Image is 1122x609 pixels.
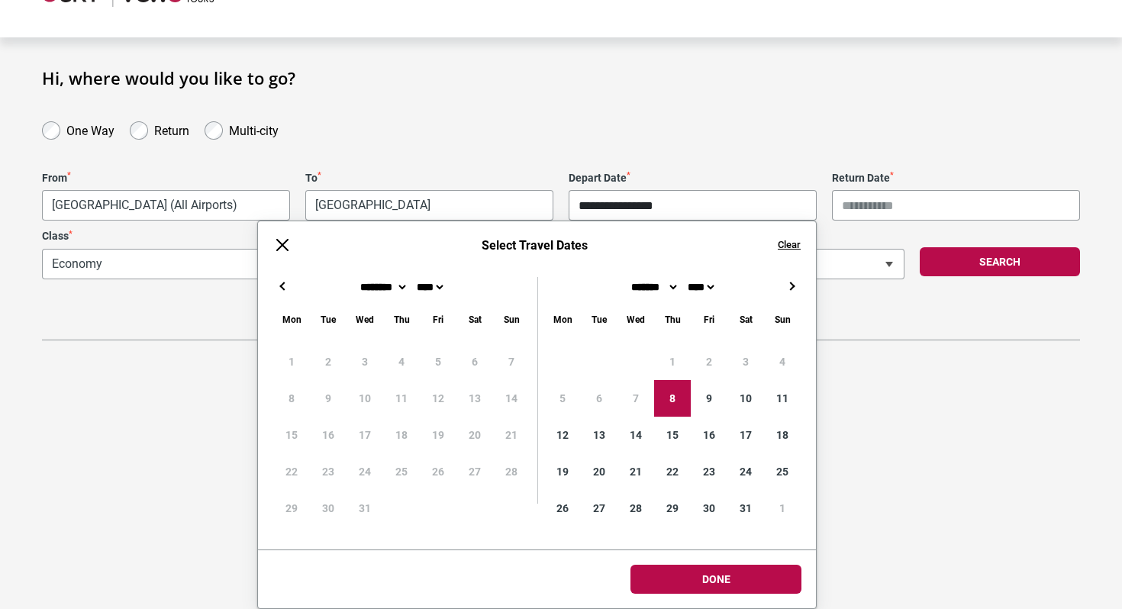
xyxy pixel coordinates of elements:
div: Thursday [654,311,691,328]
span: Melbourne, Australia [42,190,290,221]
div: 11 [764,380,801,417]
div: 1 [764,490,801,527]
div: 28 [617,490,654,527]
label: To [305,172,553,185]
div: 23 [691,453,727,490]
div: Tuesday [581,311,617,328]
div: 22 [654,453,691,490]
div: 14 [617,417,654,453]
div: Thursday [383,311,420,328]
div: Monday [273,311,310,328]
button: ← [273,277,292,295]
label: Return [154,120,189,138]
div: 25 [764,453,801,490]
div: 17 [727,417,764,453]
div: Wednesday [347,311,383,328]
div: 8 [654,380,691,417]
div: 10 [727,380,764,417]
label: One Way [66,120,114,138]
label: Class [42,230,466,243]
div: 19 [544,453,581,490]
div: Wednesday [617,311,654,328]
div: 30 [691,490,727,527]
label: Return Date [832,172,1080,185]
div: Tuesday [310,311,347,328]
label: Multi-city [229,120,279,138]
span: Zurich, Switzerland [306,191,553,220]
div: 15 [654,417,691,453]
div: 21 [617,453,654,490]
div: 31 [727,490,764,527]
div: Monday [544,311,581,328]
div: Sunday [493,311,530,328]
span: Economy [42,249,466,279]
span: Economy [43,250,465,279]
div: 29 [654,490,691,527]
h6: Select Travel Dates [307,238,763,253]
div: Sunday [764,311,801,328]
div: 27 [581,490,617,527]
div: 24 [727,453,764,490]
button: Done [630,565,801,594]
button: → [782,277,801,295]
span: Melbourne, Australia [43,191,289,220]
div: Saturday [727,311,764,328]
button: Clear [778,238,801,252]
div: 16 [691,417,727,453]
button: Search [920,247,1080,276]
span: Zurich, Switzerland [305,190,553,221]
div: 26 [544,490,581,527]
div: Friday [420,311,456,328]
label: Depart Date [569,172,817,185]
div: 12 [544,417,581,453]
div: 20 [581,453,617,490]
div: Saturday [456,311,493,328]
label: From [42,172,290,185]
div: 13 [581,417,617,453]
div: Friday [691,311,727,328]
div: 18 [764,417,801,453]
h1: Hi, where would you like to go? [42,68,1080,88]
div: 9 [691,380,727,417]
